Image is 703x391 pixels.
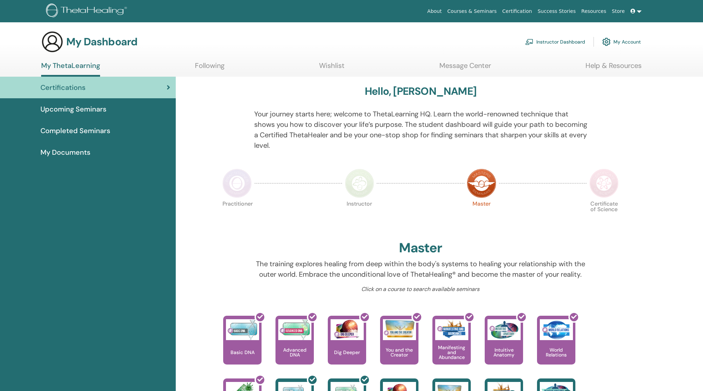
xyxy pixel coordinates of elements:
[485,316,523,378] a: Intuitive Anatomy Intuitive Anatomy
[226,319,259,340] img: Basic DNA
[585,61,642,75] a: Help & Resources
[380,316,418,378] a: You and the Creator You and the Creator
[540,319,573,340] img: World Relations
[445,5,500,18] a: Courses & Seminars
[579,5,609,18] a: Resources
[345,169,374,198] img: Instructor
[46,3,129,19] img: logo.png
[525,39,534,45] img: chalkboard-teacher.svg
[525,34,585,49] a: Instructor Dashboard
[537,347,575,357] p: World Relations
[40,125,110,136] span: Completed Seminars
[589,201,619,230] p: Certificate of Science
[222,201,252,230] p: Practitioner
[365,85,476,98] h3: Hello, [PERSON_NAME]
[328,316,366,378] a: Dig Deeper Dig Deeper
[485,347,523,357] p: Intuitive Anatomy
[609,5,628,18] a: Store
[66,36,137,48] h3: My Dashboard
[41,31,63,53] img: generic-user-icon.jpg
[399,240,442,256] h2: Master
[222,169,252,198] img: Practitioner
[535,5,579,18] a: Success Stories
[602,36,611,48] img: cog.svg
[254,109,587,151] p: Your journey starts here; welcome to ThetaLearning HQ. Learn the world-renowned technique that sh...
[41,61,100,77] a: My ThetaLearning
[319,61,345,75] a: Wishlist
[223,316,262,378] a: Basic DNA Basic DNA
[275,316,314,378] a: Advanced DNA Advanced DNA
[275,347,314,357] p: Advanced DNA
[499,5,535,18] a: Certification
[383,319,416,338] img: You and the Creator
[439,61,491,75] a: Message Center
[467,169,496,198] img: Master
[487,319,521,340] img: Intuitive Anatomy
[432,345,471,360] p: Manifesting and Abundance
[40,104,106,114] span: Upcoming Seminars
[467,201,496,230] p: Master
[602,34,641,49] a: My Account
[278,319,311,340] img: Advanced DNA
[589,169,619,198] img: Certificate of Science
[435,319,468,340] img: Manifesting and Abundance
[537,316,575,378] a: World Relations World Relations
[331,319,364,340] img: Dig Deeper
[40,147,90,158] span: My Documents
[254,259,587,279] p: The training explores healing from deep within the body's systems to healing your relationship wi...
[380,347,418,357] p: You and the Creator
[424,5,444,18] a: About
[345,201,374,230] p: Instructor
[40,82,85,93] span: Certifications
[195,61,225,75] a: Following
[331,350,363,355] p: Dig Deeper
[432,316,471,378] a: Manifesting and Abundance Manifesting and Abundance
[254,285,587,293] p: Click on a course to search available seminars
